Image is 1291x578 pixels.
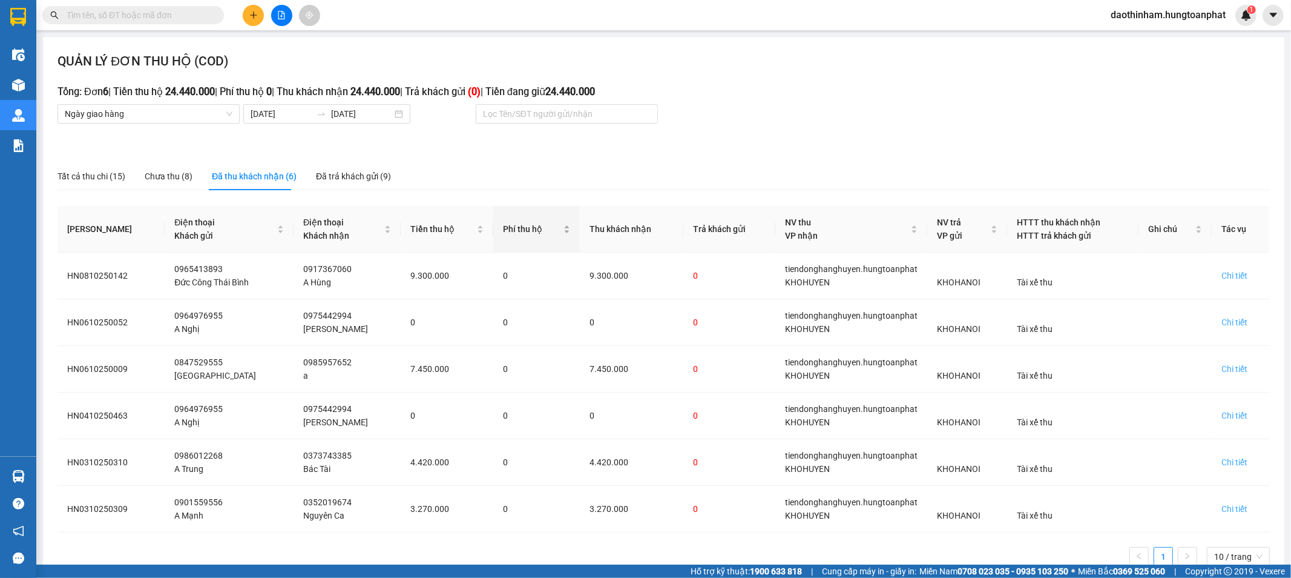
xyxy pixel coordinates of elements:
img: icon-new-feature [1241,10,1252,21]
td: HN0410250463 [57,393,165,439]
td: HN0610250052 [57,299,165,346]
input: Tìm tên, số ĐT hoặc mã đơn [67,8,209,22]
th: Thu khách nhận [580,206,683,253]
button: plus [243,5,264,26]
span: KHOHANOI [937,511,981,520]
span: 0 [503,411,508,420]
li: 1 [1154,547,1173,566]
span: plus [249,11,258,19]
sup: 1 [1247,5,1256,14]
th: [PERSON_NAME] [57,206,165,253]
div: 7.450.000 [590,362,674,376]
td: HN0610250009 [57,346,165,393]
b: 6 [103,86,108,98]
div: Tất cả thu chi (15) [57,170,125,183]
div: Đã thu khách nhận (6) [212,170,297,183]
span: a [303,371,308,380]
h3: Tổng: Đơn | Tiền thu hộ | Phí thu hộ | Thu khách nhận | Trả khách gửi | Tiền đang giữ [57,84,1270,100]
span: | [811,565,813,578]
span: | [1174,565,1176,578]
span: KHOHANOI [937,324,981,334]
span: 0975442994 [303,404,352,414]
span: KHOHANOI [937,371,981,380]
span: 0 [503,457,508,467]
td: HN0810250142 [57,253,165,299]
span: tiendonghanghuyen.hungtoanphat [785,451,918,460]
div: 0 [590,409,674,422]
span: KHOHUYEN [785,371,830,380]
span: Bác Tài [303,464,330,474]
b: 24.440.000 [545,86,595,98]
span: VP nhận [785,231,818,241]
span: A Mạnh [174,511,203,520]
span: Miền Nam [919,565,1068,578]
span: Tiền thu hộ [410,222,475,236]
span: A Nghị [174,324,199,334]
span: KHOHANOI [937,417,981,427]
div: 3.270.000 [590,502,674,516]
span: A Trung [174,464,203,474]
div: 0 [410,409,484,422]
b: ( 0 ) [468,86,481,98]
li: Trang Kế [1178,547,1197,566]
span: 0986012268 [174,451,223,460]
span: KHOHANOI [937,464,981,474]
span: 0 [503,364,508,374]
span: A Nghị [174,417,199,427]
div: 0 [693,409,766,422]
span: KHOHUYEN [785,417,830,427]
span: 0352019674 [303,497,352,507]
span: NV trả [937,218,961,227]
div: kích thước trang [1207,547,1270,566]
div: 7.450.000 [410,362,484,376]
img: warehouse-icon [12,79,25,91]
span: 10 / trang [1214,548,1263,566]
img: warehouse-icon [12,48,25,61]
span: tiendonghanghuyen.hungtoanphat [785,311,918,321]
span: ⚪️ [1071,569,1075,574]
button: right [1178,547,1197,566]
span: Hỗ trợ kỹ thuật: [691,565,802,578]
span: KHOHANOI [937,277,981,287]
span: Ngày giao hàng [65,105,232,123]
li: Trang Trước [1129,547,1149,566]
button: file-add [271,5,292,26]
span: caret-down [1268,10,1279,21]
span: question-circle [13,498,24,510]
div: 4.420.000 [410,456,484,469]
span: KHOHUYEN [785,324,830,334]
span: message [13,553,24,564]
span: 0964976955 [174,311,223,321]
span: copyright [1224,567,1232,576]
span: to [317,109,326,119]
span: 0917367060 [303,264,352,274]
input: Ngày bắt đầu [251,107,312,121]
span: KHOHUYEN [785,277,830,287]
span: 0965413893 [174,264,223,274]
span: Ghi chú [1148,222,1193,236]
span: VP gửi [937,231,962,241]
span: Miền Bắc [1078,565,1165,578]
span: search [50,11,59,19]
span: 0975442994 [303,311,352,321]
div: 3.270.000 [410,502,484,516]
img: solution-icon [12,139,25,152]
span: Nguyên Ca [303,511,344,520]
span: daothinham.hungtoanphat [1101,7,1235,22]
span: tiendonghanghuyen.hungtoanphat [785,404,918,414]
span: [GEOGRAPHIC_DATA] [174,371,256,380]
div: Chi tiết đơn hàng [1221,409,1247,422]
span: 0373743385 [303,451,352,460]
span: 0847529555 [174,357,223,367]
b: 0 [266,86,272,98]
div: 0 [693,316,766,329]
td: HN0310250309 [57,486,165,533]
h2: QUẢN LÝ ĐƠN THU HỘ (COD) [57,51,228,71]
span: Tài xế thu [1017,417,1053,427]
span: Tài xế thu [1017,324,1053,334]
span: 0901559556 [174,497,223,507]
span: 0 [503,504,508,514]
span: Phí thu hộ [503,222,561,236]
span: aim [305,11,314,19]
span: 0 [503,271,508,281]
